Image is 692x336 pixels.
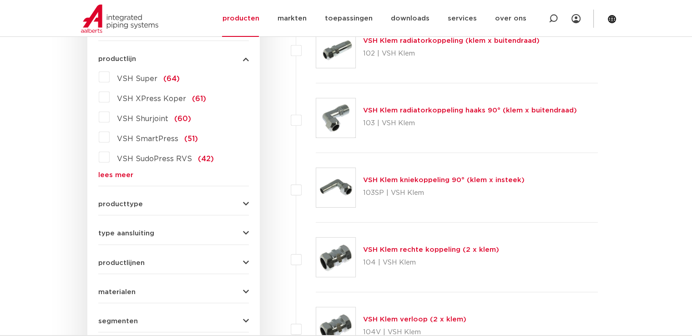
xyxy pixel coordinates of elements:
[198,155,214,163] span: (42)
[363,255,499,270] p: 104 | VSH Klem
[316,98,355,137] img: Thumbnail for VSH Klem radiatorkoppeling haaks 90° (klem x buitendraad)
[98,289,249,295] button: materialen
[316,29,355,68] img: Thumbnail for VSH Klem radiatorkoppeling (klem x buitendraad)
[363,46,540,61] p: 102 | VSH Klem
[98,201,249,208] button: producttype
[98,318,138,325] span: segmenten
[316,238,355,277] img: Thumbnail for VSH Klem rechte koppeling (2 x klem)
[363,177,525,183] a: VSH Klem kniekoppeling 90° (klem x insteek)
[98,230,154,237] span: type aansluiting
[117,135,178,143] span: VSH SmartPress
[117,115,168,122] span: VSH Shurjoint
[117,155,192,163] span: VSH SudoPress RVS
[98,230,249,237] button: type aansluiting
[363,316,466,323] a: VSH Klem verloop (2 x klem)
[98,56,249,62] button: productlijn
[117,75,157,82] span: VSH Super
[98,318,249,325] button: segmenten
[363,107,577,114] a: VSH Klem radiatorkoppeling haaks 90° (klem x buitendraad)
[98,56,136,62] span: productlijn
[98,201,143,208] span: producttype
[174,115,191,122] span: (60)
[363,37,540,44] a: VSH Klem radiatorkoppeling (klem x buitendraad)
[316,168,355,207] img: Thumbnail for VSH Klem kniekoppeling 90° (klem x insteek)
[98,172,249,178] a: lees meer
[98,260,145,266] span: productlijnen
[98,260,249,266] button: productlijnen
[184,135,198,143] span: (51)
[363,116,577,131] p: 103 | VSH Klem
[192,95,206,102] span: (61)
[117,95,186,102] span: VSH XPress Koper
[363,186,525,200] p: 103SP | VSH Klem
[163,75,180,82] span: (64)
[98,289,136,295] span: materialen
[363,246,499,253] a: VSH Klem rechte koppeling (2 x klem)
